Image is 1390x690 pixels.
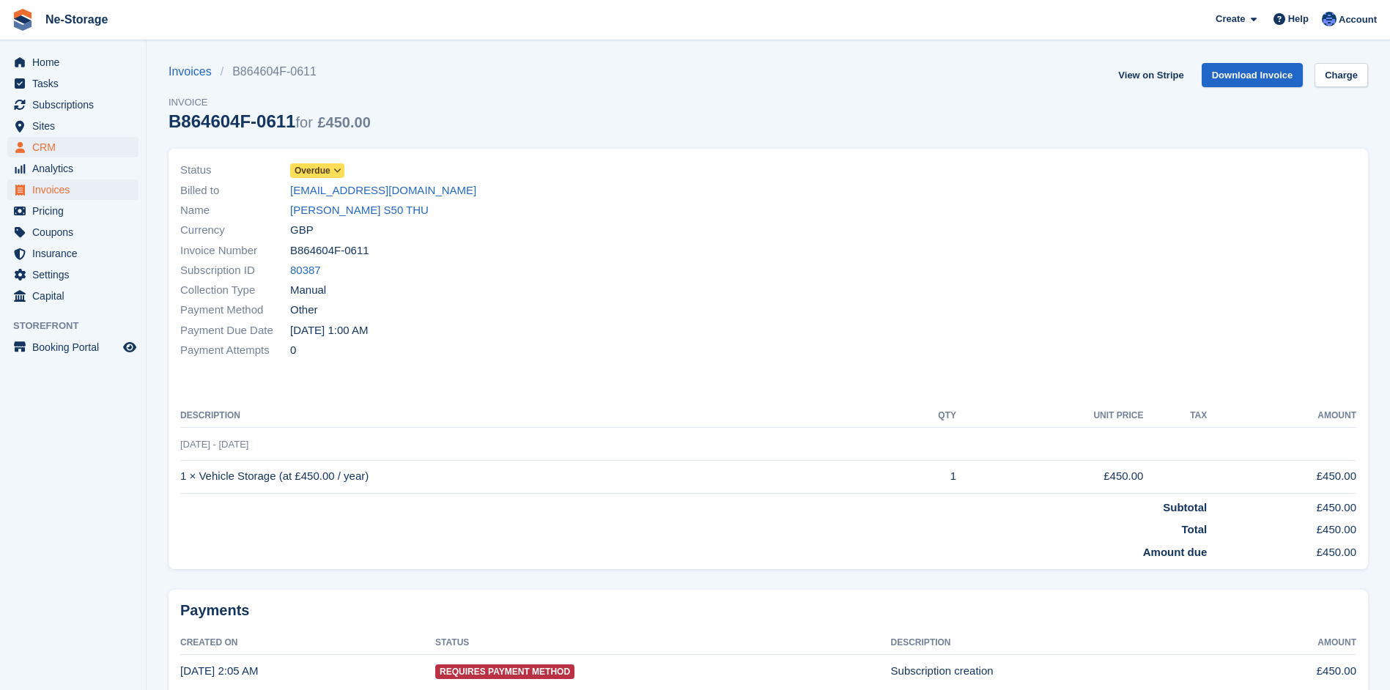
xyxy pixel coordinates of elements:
div: B864604F-0611 [169,111,371,131]
a: Preview store [121,338,138,356]
span: Requires Payment Method [435,664,574,679]
td: £450.00 [1207,516,1356,538]
span: for [295,114,312,130]
td: £450.00 [956,460,1143,493]
span: Invoice [169,95,371,110]
span: Billed to [180,182,290,199]
th: Tax [1143,404,1207,428]
nav: breadcrumbs [169,63,371,81]
a: menu [7,337,138,357]
a: menu [7,243,138,264]
a: menu [7,222,138,242]
a: menu [7,52,138,73]
span: Analytics [32,158,120,179]
a: menu [7,116,138,136]
td: £450.00 [1227,655,1356,687]
a: menu [7,179,138,200]
span: Create [1216,12,1245,26]
a: Ne-Storage [40,7,114,31]
span: Payment Attempts [180,342,290,359]
th: Status [435,631,890,655]
h2: Payments [180,601,1356,620]
span: Booking Portal [32,337,120,357]
td: £450.00 [1207,538,1356,561]
th: Unit Price [956,404,1143,428]
span: Tasks [32,73,120,94]
span: Settings [32,264,120,285]
a: Charge [1315,63,1368,87]
th: Amount [1207,404,1356,428]
img: stora-icon-8386f47178a22dfd0bd8f6a31ec36ba5ce8667c1dd55bd0f319d3a0aa187defe.svg [12,9,34,31]
th: QTY [888,404,956,428]
a: menu [7,264,138,285]
span: Subscriptions [32,94,120,115]
span: Pricing [32,201,120,221]
span: Coupons [32,222,120,242]
span: Payment Due Date [180,322,290,339]
span: Overdue [295,164,330,177]
a: [EMAIL_ADDRESS][DOMAIN_NAME] [290,182,476,199]
span: Other [290,302,318,319]
time: 2025-09-01 01:05:32 UTC [180,664,258,677]
span: B864604F-0611 [290,242,369,259]
a: Overdue [290,162,344,179]
a: 80387 [290,262,321,279]
span: Account [1339,12,1377,27]
a: menu [7,94,138,115]
th: Description [891,631,1227,655]
span: Subscription ID [180,262,290,279]
time: 2025-09-02 00:00:00 UTC [290,322,368,339]
strong: Subtotal [1163,501,1207,513]
span: Sites [32,116,120,136]
span: CRM [32,137,120,157]
th: Description [180,404,888,428]
span: Collection Type [180,282,290,299]
a: Download Invoice [1202,63,1304,87]
span: Invoice Number [180,242,290,259]
a: menu [7,137,138,157]
span: Invoices [32,179,120,200]
th: Created On [180,631,435,655]
a: View on Stripe [1112,63,1189,87]
td: Subscription creation [891,655,1227,687]
img: Karol Carter [1322,12,1337,26]
span: Storefront [13,319,146,333]
span: Status [180,162,290,179]
span: GBP [290,222,314,239]
span: Home [32,52,120,73]
span: [DATE] - [DATE] [180,439,248,450]
span: Help [1288,12,1309,26]
a: Invoices [169,63,221,81]
a: menu [7,201,138,221]
td: £450.00 [1207,460,1356,493]
span: 0 [290,342,296,359]
span: Insurance [32,243,120,264]
span: Capital [32,286,120,306]
th: Amount [1227,631,1356,655]
td: £450.00 [1207,493,1356,516]
span: Payment Method [180,302,290,319]
a: [PERSON_NAME] S50 THU [290,202,429,219]
td: 1 [888,460,956,493]
span: Currency [180,222,290,239]
span: Name [180,202,290,219]
a: menu [7,286,138,306]
span: Manual [290,282,326,299]
span: £450.00 [317,114,370,130]
td: 1 × Vehicle Storage (at £450.00 / year) [180,460,888,493]
a: menu [7,158,138,179]
a: menu [7,73,138,94]
strong: Amount due [1143,546,1208,558]
strong: Total [1182,523,1208,535]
